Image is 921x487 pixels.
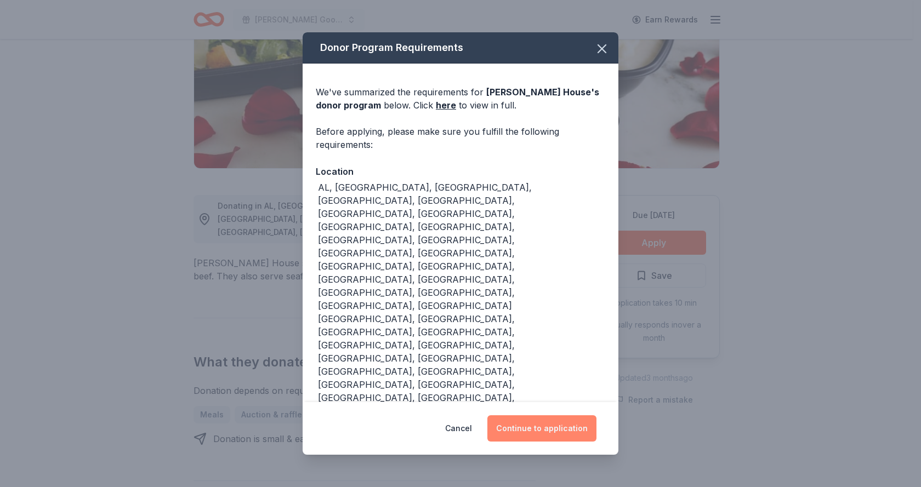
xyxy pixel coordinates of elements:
[318,181,605,431] div: AL, [GEOGRAPHIC_DATA], [GEOGRAPHIC_DATA], [GEOGRAPHIC_DATA], [GEOGRAPHIC_DATA], [GEOGRAPHIC_DATA]...
[303,32,618,64] div: Donor Program Requirements
[436,99,456,112] a: here
[445,415,472,442] button: Cancel
[316,85,605,112] div: We've summarized the requirements for below. Click to view in full.
[316,164,605,179] div: Location
[487,415,596,442] button: Continue to application
[316,125,605,151] div: Before applying, please make sure you fulfill the following requirements:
